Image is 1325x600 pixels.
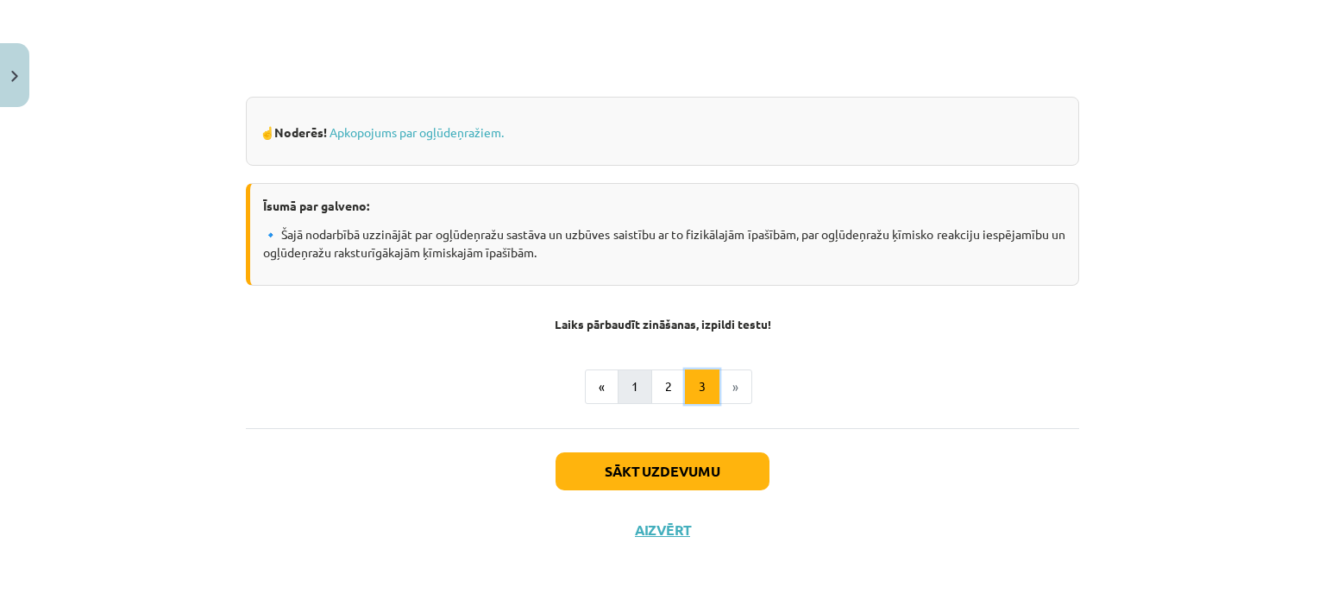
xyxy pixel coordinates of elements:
[585,369,619,404] button: «
[630,521,695,539] button: Aizvērt
[246,369,1079,404] nav: Page navigation example
[685,369,719,404] button: 3
[263,225,1065,262] p: 🔹 Šajā nodarbībā uzzinājāt par ogļūdeņražu sastāva un uzbūves saistību ar to fizikālajām īpašībām...
[11,71,18,82] img: icon-close-lesson-0947bae3869378f0d4975bcd49f059093ad1ed9edebbc8119c70593378902aed.svg
[555,316,771,332] strong: Laiks pārbaudīt zināšanas, izpildi testu!
[330,124,504,140] a: Apkopojums par ogļūdeņražiem.
[556,452,769,490] button: Sākt uzdevumu
[651,369,686,404] button: 2
[263,198,369,213] strong: Īsumā par galveno:
[618,369,652,404] button: 1
[260,111,1065,142] p: ☝️
[274,124,327,140] strong: Noderēs!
